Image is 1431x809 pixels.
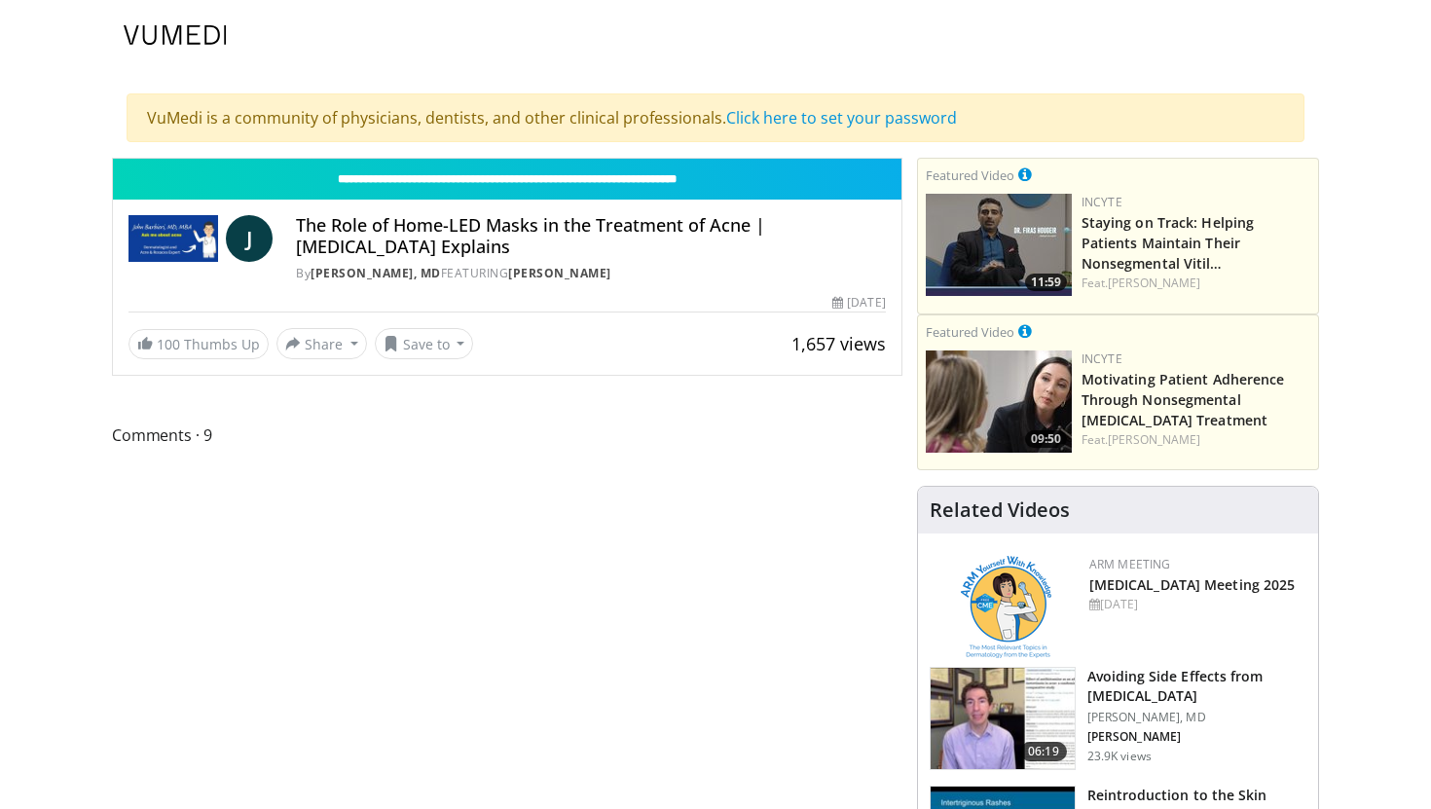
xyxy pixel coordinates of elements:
img: 39505ded-af48-40a4-bb84-dee7792dcfd5.png.150x105_q85_crop-smart_upscale.jpg [926,350,1072,453]
span: Comments 9 [112,423,902,448]
span: 06:19 [1020,742,1067,761]
p: [PERSON_NAME], MD [1087,710,1306,725]
a: J [226,215,273,262]
div: [DATE] [1089,596,1303,613]
span: 100 [157,335,180,353]
a: [PERSON_NAME] [508,265,611,281]
button: Share [276,328,367,359]
a: [PERSON_NAME], MD [311,265,441,281]
a: Click here to set your password [726,107,957,129]
a: This is paid for by Incyte [1018,164,1032,185]
div: [DATE] [832,294,885,312]
a: Staying on Track: Helping Patients Maintain Their Nonsegmental Vitil… [1082,213,1255,273]
div: VuMedi is a community of physicians, dentists, and other clinical professionals. [127,93,1304,142]
p: John Barbieri [1087,729,1306,745]
a: [PERSON_NAME] [1108,275,1200,291]
a: 09:50 [926,350,1072,453]
a: 06:19 Avoiding Side Effects from [MEDICAL_DATA] [PERSON_NAME], MD [PERSON_NAME] 23.9K views [930,667,1306,770]
a: Incyte [1082,194,1122,210]
span: 1,657 views [791,332,886,355]
div: Feat. [1082,431,1310,449]
a: ARM Meeting [1089,556,1171,572]
h3: Avoiding Side Effects from [MEDICAL_DATA] [1087,667,1306,706]
a: 11:59 [926,194,1072,296]
h4: Related Videos [930,498,1070,522]
a: [MEDICAL_DATA] Meeting 2025 [1089,575,1296,594]
span: 11:59 [1025,274,1067,291]
h4: The Role of Home-LED Masks in the Treatment of Acne | [MEDICAL_DATA] Explains [296,215,885,257]
small: Featured Video [926,323,1014,341]
img: John Barbieri, MD [128,215,218,262]
img: 6f9900f7-f6e7-4fd7-bcbb-2a1dc7b7d476.150x105_q85_crop-smart_upscale.jpg [931,668,1075,769]
a: Motivating Patient Adherence Through Nonsegmental [MEDICAL_DATA] Treatment [1082,370,1285,429]
a: [PERSON_NAME] [1108,431,1200,448]
div: Feat. [1082,275,1310,292]
div: By FEATURING [296,265,885,282]
img: VuMedi Logo [124,25,227,45]
a: 100 Thumbs Up [128,329,269,359]
img: fe0751a3-754b-4fa7-bfe3-852521745b57.png.150x105_q85_crop-smart_upscale.jpg [926,194,1072,296]
span: 09:50 [1025,430,1067,448]
a: Incyte [1082,350,1122,367]
img: 89a28c6a-718a-466f-b4d1-7c1f06d8483b.png.150x105_q85_autocrop_double_scale_upscale_version-0.2.png [961,556,1051,658]
button: Save to [375,328,474,359]
small: Featured Video [926,166,1014,184]
a: This is paid for by Incyte [1018,320,1032,342]
p: 23.9K views [1087,749,1152,764]
h3: Staying on Track: Helping Patients Maintain Their Nonsegmental Vitiligo Treatment [1082,211,1310,273]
